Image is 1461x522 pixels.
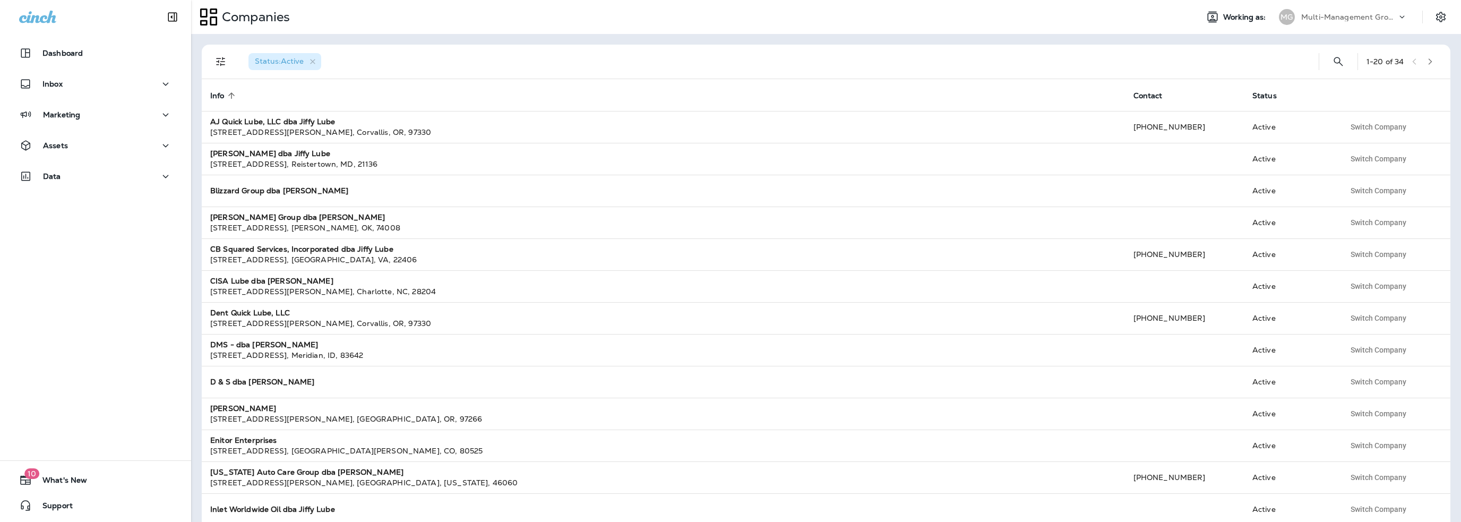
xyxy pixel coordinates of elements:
p: Data [43,172,61,181]
div: [STREET_ADDRESS][PERSON_NAME] , Corvallis , OR , 97330 [210,318,1116,329]
p: Companies [218,9,290,25]
div: [STREET_ADDRESS] , Meridian , ID , 83642 [210,350,1116,361]
span: Status [1252,91,1291,100]
td: [PHONE_NUMBER] [1125,238,1244,270]
button: Switch Company [1345,374,1412,390]
button: Collapse Sidebar [158,6,187,28]
td: Active [1244,366,1336,398]
div: [STREET_ADDRESS] , [GEOGRAPHIC_DATA] , VA , 22406 [210,254,1116,265]
span: Info [210,91,238,100]
span: What's New [32,476,87,489]
div: Status:Active [248,53,321,70]
td: Active [1244,143,1336,175]
span: 10 [24,468,39,479]
div: [STREET_ADDRESS][PERSON_NAME] , Charlotte , NC , 28204 [210,286,1116,297]
button: Support [11,495,181,516]
span: Switch Company [1351,474,1406,481]
button: Filters [210,51,231,72]
td: Active [1244,398,1336,430]
p: Assets [43,141,68,150]
strong: D & S dba [PERSON_NAME] [210,377,314,387]
div: [STREET_ADDRESS][PERSON_NAME] , [GEOGRAPHIC_DATA] , [US_STATE] , 46060 [210,477,1116,488]
span: Switch Company [1351,187,1406,194]
span: Switch Company [1351,410,1406,417]
button: Switch Company [1345,183,1412,199]
button: Switch Company [1345,151,1412,167]
span: Support [32,501,73,514]
strong: [US_STATE] Auto Care Group dba [PERSON_NAME] [210,467,403,477]
span: Switch Company [1351,378,1406,386]
span: Status [1252,91,1277,100]
div: [STREET_ADDRESS] , [PERSON_NAME] , OK , 74008 [210,223,1116,233]
td: Active [1244,461,1336,493]
span: Switch Company [1351,283,1406,290]
span: Status : Active [255,56,304,66]
div: [STREET_ADDRESS][PERSON_NAME] , [GEOGRAPHIC_DATA] , OR , 97266 [210,414,1116,424]
td: Active [1244,238,1336,270]
button: 10What's New [11,469,181,491]
span: Switch Company [1351,123,1406,131]
strong: AJ Quick Lube, LLC dba Jiffy Lube [210,117,336,126]
strong: Inlet Worldwide Oil dba Jiffy Lube [210,504,335,514]
button: Settings [1431,7,1450,27]
button: Switch Company [1345,469,1412,485]
div: MG [1279,9,1295,25]
td: Active [1244,175,1336,207]
p: Multi-Management Group dba [PERSON_NAME] [1301,13,1397,21]
div: [STREET_ADDRESS] , Reistertown , MD , 21136 [210,159,1116,169]
p: Dashboard [42,49,83,57]
button: Switch Company [1345,342,1412,358]
span: Info [210,91,225,100]
td: [PHONE_NUMBER] [1125,302,1244,334]
strong: Enitor Enterprises [210,435,277,445]
span: Contact [1133,91,1163,100]
span: Switch Company [1351,442,1406,449]
span: Switch Company [1351,314,1406,322]
div: 1 - 20 of 34 [1367,57,1404,66]
span: Switch Company [1351,155,1406,162]
button: Switch Company [1345,278,1412,294]
button: Data [11,166,181,187]
td: Active [1244,270,1336,302]
div: [STREET_ADDRESS] , [GEOGRAPHIC_DATA][PERSON_NAME] , CO , 80525 [210,446,1116,456]
button: Switch Company [1345,246,1412,262]
p: Inbox [42,80,63,88]
button: Switch Company [1345,406,1412,422]
span: Contact [1133,91,1176,100]
span: Switch Company [1351,219,1406,226]
span: Working as: [1223,13,1268,22]
button: Dashboard [11,42,181,64]
button: Inbox [11,73,181,95]
span: Switch Company [1351,506,1406,513]
td: Active [1244,111,1336,143]
button: Switch Company [1345,501,1412,517]
strong: [PERSON_NAME] dba Jiffy Lube [210,149,330,158]
button: Switch Company [1345,215,1412,230]
td: [PHONE_NUMBER] [1125,111,1244,143]
td: Active [1244,302,1336,334]
button: Search Companies [1328,51,1349,72]
strong: [PERSON_NAME] [210,404,276,413]
button: Switch Company [1345,438,1412,453]
td: [PHONE_NUMBER] [1125,461,1244,493]
button: Switch Company [1345,310,1412,326]
td: Active [1244,334,1336,366]
strong: CB Squared Services, Incorporated dba Jiffy Lube [210,244,393,254]
strong: Blizzard Group dba [PERSON_NAME] [210,186,348,195]
td: Active [1244,207,1336,238]
button: Marketing [11,104,181,125]
span: Switch Company [1351,346,1406,354]
button: Assets [11,135,181,156]
strong: Dent Quick Lube, LLC [210,308,290,318]
p: Marketing [43,110,80,119]
span: Switch Company [1351,251,1406,258]
strong: CISA Lube dba [PERSON_NAME] [210,276,333,286]
button: Switch Company [1345,119,1412,135]
strong: DMS - dba [PERSON_NAME] [210,340,318,349]
strong: [PERSON_NAME] Group dba [PERSON_NAME] [210,212,385,222]
td: Active [1244,430,1336,461]
div: [STREET_ADDRESS][PERSON_NAME] , Corvallis , OR , 97330 [210,127,1116,138]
